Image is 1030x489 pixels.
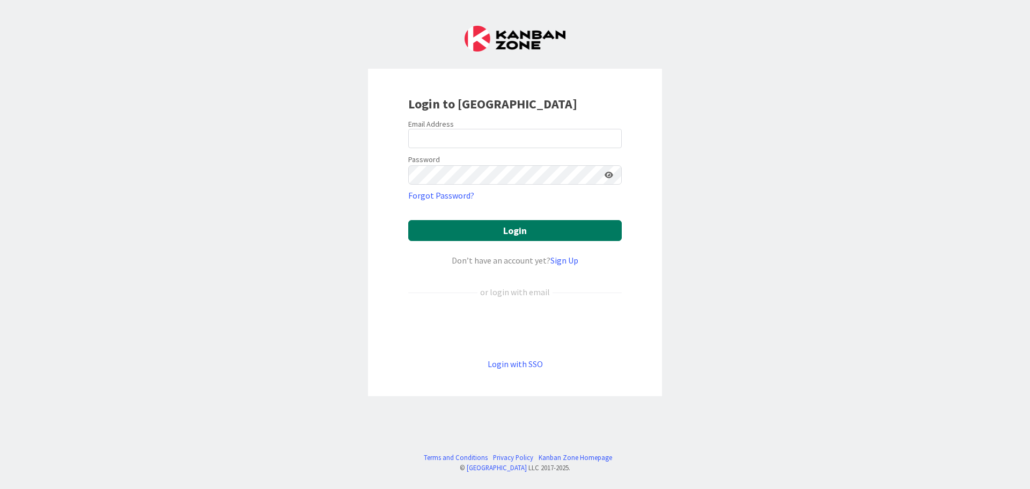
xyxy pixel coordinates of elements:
div: Don’t have an account yet? [408,254,622,267]
a: Login with SSO [488,359,543,369]
img: Kanban Zone [465,26,565,52]
a: Sign Up [550,255,578,266]
a: Terms and Conditions [424,452,488,463]
label: Email Address [408,119,454,129]
a: Privacy Policy [493,452,533,463]
label: Password [408,154,440,165]
a: Forgot Password? [408,189,474,202]
div: or login with email [477,286,553,298]
b: Login to [GEOGRAPHIC_DATA] [408,96,577,112]
div: © LLC 2017- 2025 . [418,463,612,473]
button: Login [408,220,622,241]
a: Kanban Zone Homepage [539,452,612,463]
a: [GEOGRAPHIC_DATA] [467,463,527,472]
iframe: Sign in with Google Button [403,316,627,340]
